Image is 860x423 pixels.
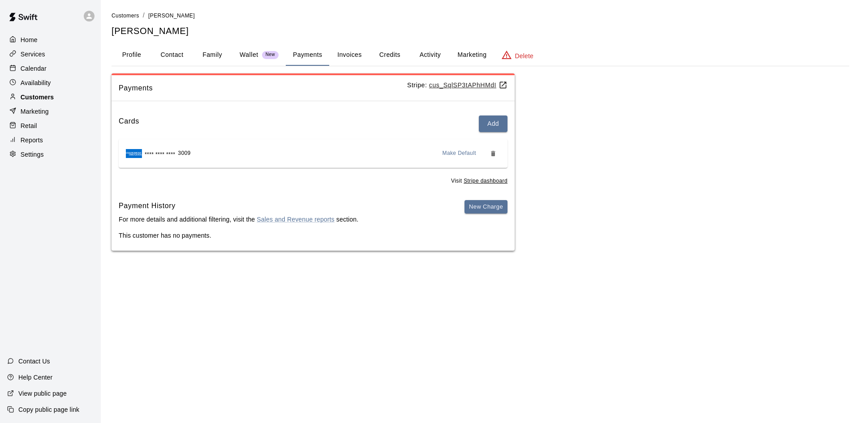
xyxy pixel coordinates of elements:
p: View public page [18,389,67,398]
p: Marketing [21,107,49,116]
p: Retail [21,121,37,130]
h6: Payment History [119,200,358,212]
button: Credits [370,44,410,66]
a: Services [7,47,94,61]
a: Sales and Revenue reports [257,216,334,223]
p: Customers [21,93,54,102]
a: Reports [7,133,94,147]
button: Contact [152,44,192,66]
button: Marketing [450,44,494,66]
a: Customers [112,12,139,19]
a: Settings [7,148,94,161]
a: Retail [7,119,94,132]
button: New Charge [464,200,507,214]
button: Remove [486,146,500,161]
span: Customers [112,13,139,19]
p: Delete [515,51,533,60]
button: Payments [286,44,329,66]
button: Invoices [329,44,370,66]
p: Copy public page link [18,405,79,414]
span: 3009 [178,149,190,158]
p: This customer has no payments. [119,231,507,240]
p: Services [21,50,45,59]
li: / [143,11,145,20]
a: Home [7,33,94,47]
a: Calendar [7,62,94,75]
span: [PERSON_NAME] [148,13,195,19]
p: Wallet [240,50,258,60]
p: Help Center [18,373,52,382]
button: Add [479,115,507,132]
p: Stripe: [407,81,507,90]
button: Family [192,44,232,66]
nav: breadcrumb [112,11,849,21]
span: Visit [451,177,507,186]
a: Stripe dashboard [464,178,507,184]
img: Credit card brand logo [126,149,142,158]
h5: [PERSON_NAME] [112,25,849,37]
p: Contact Us [18,357,50,366]
a: Customers [7,90,94,104]
p: For more details and additional filtering, visit the section. [119,215,358,224]
p: Settings [21,150,44,159]
a: cus_SqlSP3tAPhHMdI [429,81,507,89]
p: Availability [21,78,51,87]
p: Calendar [21,64,47,73]
a: Marketing [7,105,94,118]
span: Payments [119,82,407,94]
p: Reports [21,136,43,145]
span: Make Default [443,149,477,158]
button: Activity [410,44,450,66]
button: Make Default [439,146,480,161]
div: basic tabs example [112,44,849,66]
button: Profile [112,44,152,66]
a: Availability [7,76,94,90]
p: Home [21,35,38,44]
span: New [262,52,279,58]
h6: Cards [119,115,139,132]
